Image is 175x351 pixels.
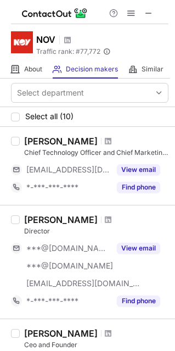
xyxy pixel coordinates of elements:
[24,214,98,225] div: [PERSON_NAME]
[26,243,110,253] span: ***@[DOMAIN_NAME]
[24,340,168,350] div: Ceo and Founder
[36,33,55,46] h1: NOV
[25,112,74,121] span: Select all (10)
[24,65,42,74] span: About
[17,87,84,98] div: Select department
[26,278,140,288] span: [EMAIL_ADDRESS][DOMAIN_NAME]
[11,31,33,53] img: 91b32eae92753d25b9176ea2e961b813
[117,164,160,175] button: Reveal Button
[117,182,160,193] button: Reveal Button
[22,7,88,20] img: ContactOut v5.3.10
[26,261,113,271] span: ***@[DOMAIN_NAME]
[24,226,168,236] div: Director
[117,243,160,254] button: Reveal Button
[24,148,168,158] div: Chief Technology Officer and Chief Marketing Officer of NOV
[117,296,160,307] button: Reveal Button
[66,65,118,74] span: Decision makers
[24,328,98,339] div: [PERSON_NAME]
[26,165,110,175] span: [EMAIL_ADDRESS][DOMAIN_NAME]
[36,48,100,55] span: Traffic rank: # 77,772
[24,136,98,147] div: [PERSON_NAME]
[142,65,163,74] span: Similar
